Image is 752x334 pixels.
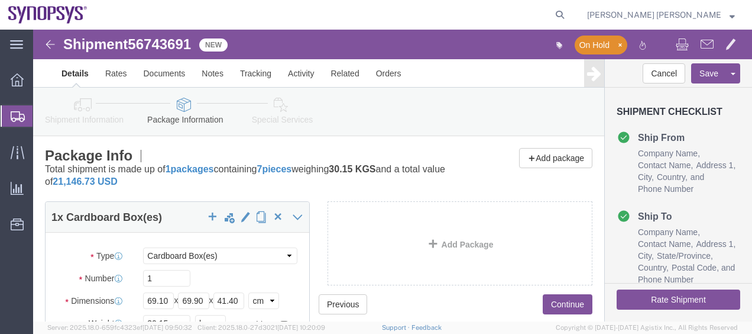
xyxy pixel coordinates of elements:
span: Client: 2025.18.0-27d3021 [197,324,325,331]
a: Support [382,324,411,331]
img: logo [8,6,87,24]
span: [DATE] 09:50:32 [142,324,192,331]
button: [PERSON_NAME] [PERSON_NAME] [586,8,735,22]
span: Server: 2025.18.0-659fc4323ef [47,324,192,331]
iframe: FS Legacy Container [33,30,752,322]
span: Marilia de Melo Fernandes [587,8,721,21]
a: Feedback [411,324,442,331]
span: Copyright © [DATE]-[DATE] Agistix Inc., All Rights Reserved [556,323,738,333]
span: [DATE] 10:20:09 [277,324,325,331]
